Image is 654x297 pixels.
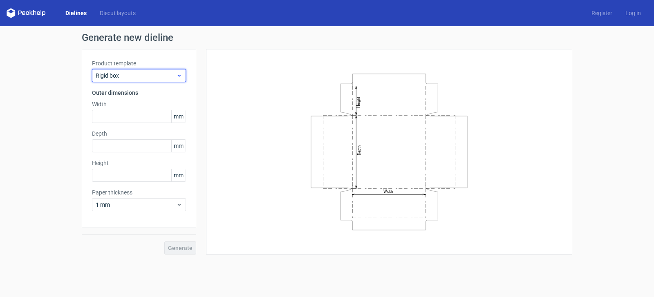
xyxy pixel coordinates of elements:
[585,9,619,17] a: Register
[356,96,361,107] text: Height
[171,110,186,123] span: mm
[92,188,186,197] label: Paper thickness
[93,9,142,17] a: Diecut layouts
[96,71,176,80] span: Rigid box
[92,130,186,138] label: Depth
[357,145,361,155] text: Depth
[59,9,93,17] a: Dielines
[171,169,186,181] span: mm
[383,189,393,194] text: Width
[92,100,186,108] label: Width
[82,33,572,42] h1: Generate new dieline
[171,140,186,152] span: mm
[92,59,186,67] label: Product template
[96,201,176,209] span: 1 mm
[92,159,186,167] label: Height
[619,9,647,17] a: Log in
[92,89,186,97] h3: Outer dimensions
